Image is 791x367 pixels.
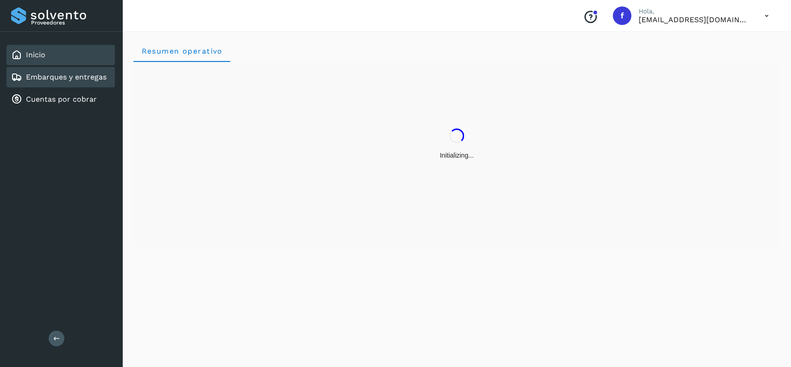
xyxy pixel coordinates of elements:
a: Inicio [26,50,45,59]
p: Hola, [639,7,750,15]
p: Proveedores [31,19,111,26]
span: Resumen operativo [141,47,223,55]
div: Embarques y entregas [6,67,115,87]
p: facturacion@expresssanjavier.com [639,15,750,24]
a: Embarques y entregas [26,73,107,81]
div: Cuentas por cobrar [6,89,115,110]
a: Cuentas por cobrar [26,95,97,104]
div: Inicio [6,45,115,65]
